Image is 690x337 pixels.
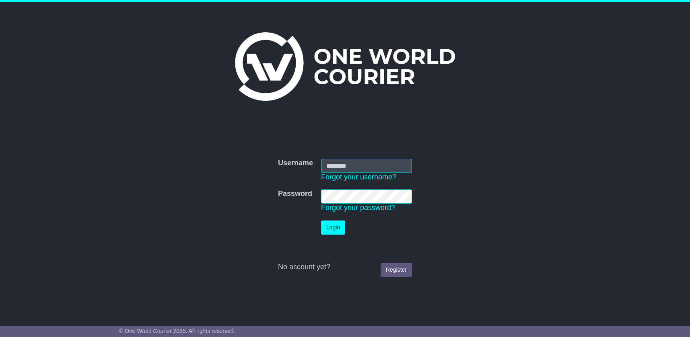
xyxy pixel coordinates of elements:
[278,189,312,198] label: Password
[321,204,395,212] a: Forgot your password?
[321,221,345,235] button: Login
[381,263,412,277] a: Register
[321,173,396,181] a: Forgot your username?
[235,32,455,101] img: One World
[278,263,412,272] div: No account yet?
[119,328,235,334] span: © One World Courier 2025. All rights reserved.
[278,159,313,168] label: Username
